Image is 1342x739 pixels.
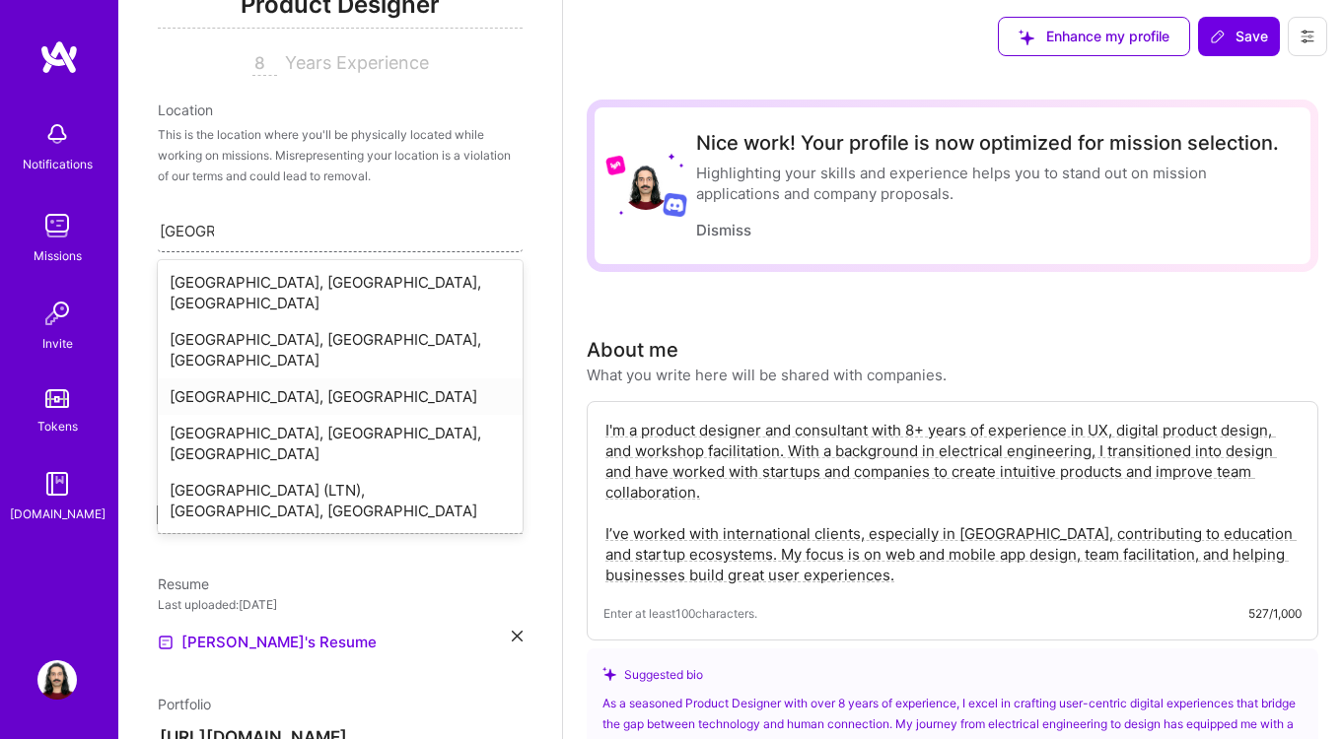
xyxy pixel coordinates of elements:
[252,52,277,76] input: XX
[512,631,523,641] i: icon Close
[158,100,523,120] div: Location
[23,154,93,174] div: Notifications
[663,192,687,217] img: Discord logo
[10,504,106,524] div: [DOMAIN_NAME]
[158,575,209,592] span: Resume
[605,155,626,175] img: Lyft logo
[587,365,947,385] div: What you write here will be shared with companies.
[158,635,174,650] img: Resume
[34,245,82,266] div: Missions
[158,696,211,712] span: Portfolio
[158,594,523,615] div: Last uploaded: [DATE]
[37,294,77,333] img: Invite
[696,163,1287,204] div: Highlighting your skills and experience helps you to stand out on mission applications and compan...
[602,664,1303,685] div: Suggested bio
[45,389,69,408] img: tokens
[37,660,77,700] img: User Avatar
[158,124,523,186] div: This is the location where you'll be physically located while working on missions. Misrepresentin...
[158,378,523,415] div: [GEOGRAPHIC_DATA], [GEOGRAPHIC_DATA]
[158,321,523,378] div: [GEOGRAPHIC_DATA], [GEOGRAPHIC_DATA], [GEOGRAPHIC_DATA]
[37,464,77,504] img: guide book
[158,472,523,529] div: [GEOGRAPHIC_DATA] (LTN), [GEOGRAPHIC_DATA], [GEOGRAPHIC_DATA]
[42,333,73,354] div: Invite
[158,415,523,472] div: [GEOGRAPHIC_DATA], [GEOGRAPHIC_DATA], [GEOGRAPHIC_DATA]
[696,131,1287,155] div: Nice work! Your profile is now optimized for mission selection.
[37,416,78,437] div: Tokens
[1248,603,1302,624] div: 527/1,000
[696,220,751,240] button: Dismiss
[285,52,429,73] span: Years Experience
[602,667,616,681] i: icon SuggestedTeams
[603,418,1302,587] textarea: I'm a product designer and consultant with 8+ years of experience in UX, digital product design, ...
[37,114,77,154] img: bell
[158,264,523,321] div: [GEOGRAPHIC_DATA], [GEOGRAPHIC_DATA], [GEOGRAPHIC_DATA]
[603,603,757,624] span: Enter at least 100 characters.
[158,631,377,654] a: [PERSON_NAME]'s Resume
[622,163,670,210] img: User Avatar
[39,39,79,75] img: logo
[1210,27,1268,46] span: Save
[37,206,77,245] img: teamwork
[587,335,678,365] div: About me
